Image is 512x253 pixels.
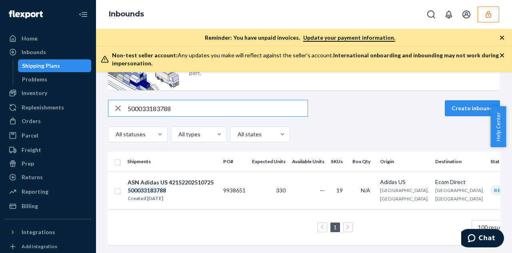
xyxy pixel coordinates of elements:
[336,187,343,194] span: 19
[22,89,47,97] div: Inventory
[75,6,91,22] button: Close Navigation
[445,100,500,116] button: Create inbound
[461,229,504,249] iframe: Opens a widget where you can chat to one of our agents
[22,62,60,70] div: Shipping Plans
[112,51,499,67] div: Any updates you make will reflect against the seller's account.
[178,130,178,138] input: All types
[441,6,457,22] button: Open notifications
[435,178,484,186] div: Ecom Direct
[5,129,91,142] a: Parcel
[18,59,92,72] a: Shipping Plans
[205,34,395,42] p: Reminder: You have unpaid invoices.
[124,152,220,171] th: Shipments
[328,152,349,171] th: SKUs
[289,152,328,171] th: Available Units
[380,187,429,202] span: [GEOGRAPHIC_DATA], [GEOGRAPHIC_DATA]
[220,152,249,171] th: PO#
[5,185,91,198] a: Reporting
[22,75,47,83] div: Problems
[220,171,249,209] td: 9938651
[5,226,91,239] button: Integrations
[22,188,48,196] div: Reporting
[128,100,308,116] input: Search inbounds by name, destination, msku...
[22,117,41,125] div: Orders
[432,152,487,171] th: Destination
[9,10,43,18] img: Flexport logo
[22,34,38,43] div: Home
[128,194,216,202] div: Created [DATE]
[458,6,474,22] button: Open account menu
[5,87,91,99] a: Inventory
[102,3,150,26] ol: breadcrumbs
[435,187,484,202] span: [GEOGRAPHIC_DATA], [GEOGRAPHIC_DATA]
[490,106,506,147] button: Help Center
[22,132,38,140] div: Parcel
[320,187,324,194] span: —
[22,146,41,154] div: Freight
[22,160,34,168] div: Prep
[22,202,38,210] div: Billing
[5,115,91,128] a: Orders
[5,157,91,170] a: Prep
[22,48,46,56] div: Inbounds
[5,32,91,45] a: Home
[361,187,370,194] span: N/A
[5,242,91,251] a: Add Integration
[18,73,92,86] a: Problems
[115,130,116,138] input: All statuses
[380,178,429,186] div: Adidas US
[5,200,91,213] a: Billing
[377,152,432,171] th: Origin
[249,152,289,171] th: Expected Units
[276,187,286,194] span: 330
[237,130,238,138] input: All states
[128,178,216,194] div: ASN Adidas US 42152202510725
[5,144,91,156] a: Freight
[109,10,144,18] a: Inbounds
[128,187,166,194] em: 500033183788
[5,171,91,184] a: Returns
[22,173,43,181] div: Returns
[112,52,178,59] span: Non-test seller account:
[349,152,377,171] th: Box Qty
[22,243,57,250] div: Add Integration
[5,46,91,59] a: Inbounds
[22,228,55,236] div: Integrations
[423,6,439,22] button: Open Search Box
[303,34,395,42] a: Update your payment information.
[22,103,64,111] div: Replenishments
[332,224,338,231] a: Page 1 is your current page
[5,101,91,114] a: Replenishments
